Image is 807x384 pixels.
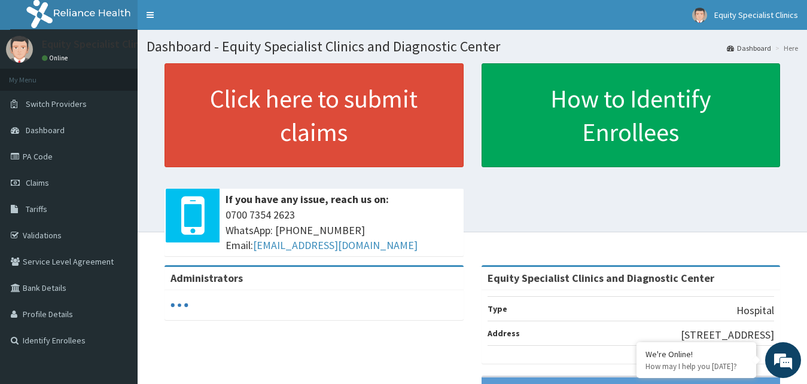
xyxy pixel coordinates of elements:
[6,36,33,63] img: User Image
[482,63,781,167] a: How to Identify Enrollees
[26,99,87,109] span: Switch Providers
[727,43,771,53] a: Dashboard
[165,63,464,167] a: Click here to submit claims
[736,303,774,318] p: Hospital
[692,8,707,23] img: User Image
[488,328,520,339] b: Address
[681,327,774,343] p: [STREET_ADDRESS]
[253,238,418,252] a: [EMAIL_ADDRESS][DOMAIN_NAME]
[645,361,747,371] p: How may I help you today?
[488,303,507,314] b: Type
[26,125,65,136] span: Dashboard
[170,296,188,314] svg: audio-loading
[645,349,747,360] div: We're Online!
[42,39,152,50] p: Equity Specialist Clinics
[26,177,49,188] span: Claims
[488,271,714,285] strong: Equity Specialist Clinics and Diagnostic Center
[226,207,458,253] span: 0700 7354 2623 WhatsApp: [PHONE_NUMBER] Email:
[170,271,243,285] b: Administrators
[147,39,798,54] h1: Dashboard - Equity Specialist Clinics and Diagnostic Center
[26,204,47,214] span: Tariffs
[714,10,798,20] span: Equity Specialist Clinics
[226,192,389,206] b: If you have any issue, reach us on:
[42,54,71,62] a: Online
[772,43,798,53] li: Here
